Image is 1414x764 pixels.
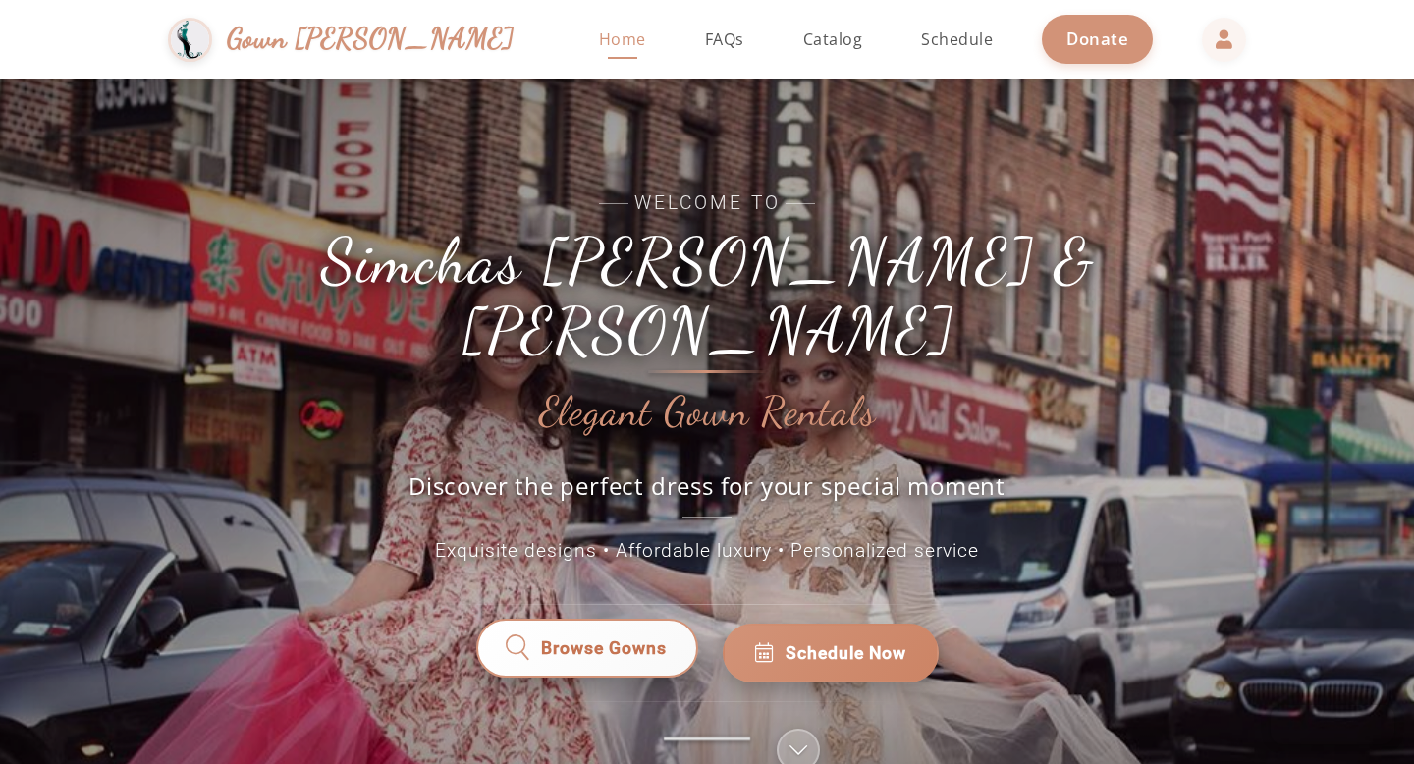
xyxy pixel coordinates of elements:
[786,640,906,666] span: Schedule Now
[265,190,1149,218] span: Welcome to
[921,28,993,50] span: Schedule
[1271,705,1394,744] iframe: Chatra live chat
[265,537,1149,566] p: Exquisite designs • Affordable luxury • Personalized service
[539,390,876,435] h2: Elegant Gown Rentals
[168,13,534,67] a: Gown [PERSON_NAME]
[1042,15,1153,63] a: Donate
[803,28,863,50] span: Catalog
[541,640,667,666] span: Browse Gowns
[265,227,1149,365] h1: Simchas [PERSON_NAME] & [PERSON_NAME]
[705,28,744,50] span: FAQs
[388,469,1026,518] p: Discover the perfect dress for your special moment
[227,18,515,60] span: Gown [PERSON_NAME]
[1066,27,1128,50] span: Donate
[168,18,212,62] img: Gown Gmach Logo
[599,28,646,50] span: Home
